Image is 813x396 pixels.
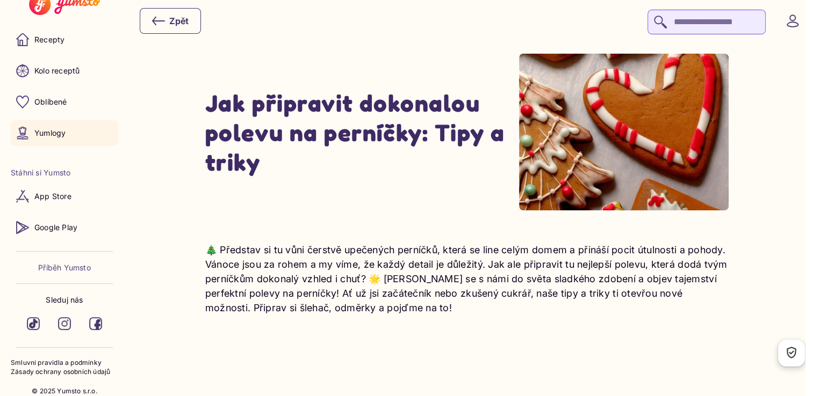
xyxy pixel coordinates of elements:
[11,58,118,84] a: Kolo receptů
[46,295,83,305] p: Sleduj nás
[11,27,118,53] a: Recepty
[519,54,729,210] img: Ozdobené perníčky s bílou polevou ve tvaru hvězd a stromečků
[34,65,80,76] p: Kolo receptů
[140,8,201,34] button: Zpět
[11,89,118,115] a: Oblíbené
[205,88,520,177] h1: Jak připravit dokonalou polevu na perníčky: Tipy a triky
[34,222,77,233] p: Google Play
[11,184,118,209] a: App Store
[38,262,91,273] a: Příběh Yumsto
[34,128,66,138] p: Yumlogy
[11,368,118,377] a: Zásady ochrany osobních údajů
[11,120,118,146] a: Yumlogy
[11,358,118,368] a: Smluvní pravidla a podmínky
[32,387,97,396] p: © 2025 Yumsto s.r.o.
[34,97,67,107] p: Oblíbené
[152,14,189,27] div: Zpět
[11,167,118,178] li: Stáhni si Yumsto
[34,34,64,45] p: Recepty
[205,243,729,315] p: 🎄 Představ si tu vůni čerstvě upečených perníčků, která se line celým domem a přináší pocit útuln...
[34,191,71,202] p: App Store
[11,215,118,240] a: Google Play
